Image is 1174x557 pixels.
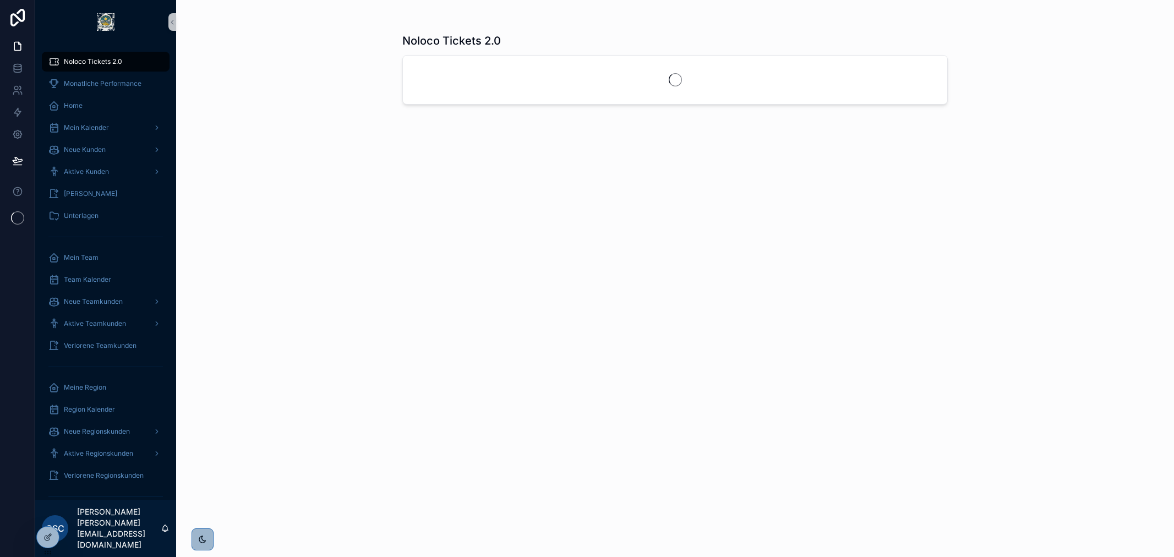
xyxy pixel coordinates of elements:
[42,378,170,397] a: Meine Region
[64,253,99,262] span: Mein Team
[42,96,170,116] a: Home
[64,449,133,458] span: Aktive Regionskunden
[97,13,114,31] img: App logo
[42,248,170,267] a: Mein Team
[64,275,111,284] span: Team Kalender
[42,118,170,138] a: Mein Kalender
[64,167,109,176] span: Aktive Kunden
[42,184,170,204] a: [PERSON_NAME]
[64,405,115,414] span: Region Kalender
[42,422,170,441] a: Neue Regionskunden
[402,33,501,48] h1: Noloco Tickets 2.0
[42,444,170,463] a: Aktive Regionskunden
[42,400,170,419] a: Region Kalender
[42,140,170,160] a: Neue Kunden
[64,471,144,480] span: Verlorene Regionskunden
[46,522,64,535] span: CSc
[42,162,170,182] a: Aktive Kunden
[64,341,136,350] span: Verlorene Teamkunden
[35,44,176,500] div: scrollable content
[64,57,122,66] span: Noloco Tickets 2.0
[64,211,99,220] span: Unterlagen
[42,292,170,312] a: Neue Teamkunden
[42,206,170,226] a: Unterlagen
[42,74,170,94] a: Monatliche Performance
[77,506,161,550] p: [PERSON_NAME] [PERSON_NAME][EMAIL_ADDRESS][DOMAIN_NAME]
[64,383,106,392] span: Meine Region
[64,79,141,88] span: Monatliche Performance
[64,145,106,154] span: Neue Kunden
[64,319,126,328] span: Aktive Teamkunden
[64,297,123,306] span: Neue Teamkunden
[42,270,170,290] a: Team Kalender
[42,336,170,356] a: Verlorene Teamkunden
[64,101,83,110] span: Home
[42,52,170,72] a: Noloco Tickets 2.0
[64,427,130,436] span: Neue Regionskunden
[64,123,109,132] span: Mein Kalender
[64,189,117,198] span: [PERSON_NAME]
[42,314,170,334] a: Aktive Teamkunden
[42,466,170,485] a: Verlorene Regionskunden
